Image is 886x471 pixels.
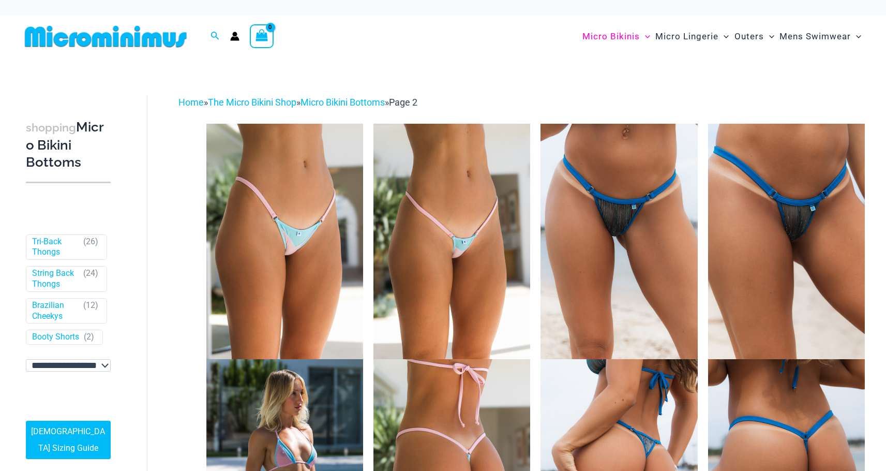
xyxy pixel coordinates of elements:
[32,237,79,258] a: Tri-Back Thongs
[86,268,95,278] span: 24
[26,121,76,134] span: shopping
[84,332,94,343] span: ( )
[301,97,385,108] a: Micro Bikini Bottoms
[578,19,865,54] nav: Site Navigation
[208,97,296,108] a: The Micro Bikini Shop
[389,97,417,108] span: Page 2
[764,23,774,50] span: Menu Toggle
[540,124,697,359] img: Lightning Shimmer Ocean Shimmer 469 Thong 01
[83,300,98,322] span: ( )
[655,23,718,50] span: Micro Lingerie
[26,421,111,459] a: [DEMOGRAPHIC_DATA] Sizing Guide
[640,23,650,50] span: Menu Toggle
[83,237,98,258] span: ( )
[211,30,220,43] a: Search icon link
[32,268,79,290] a: String Back Thongs
[83,268,98,290] span: ( )
[206,124,363,359] img: That Summer Dawn 4303 Micro 01
[32,300,79,322] a: Brazilian Cheekys
[851,23,861,50] span: Menu Toggle
[653,21,731,52] a: Micro LingerieMenu ToggleMenu Toggle
[21,25,191,48] img: MM SHOP LOGO FLAT
[718,23,729,50] span: Menu Toggle
[32,332,79,343] a: Booty Shorts
[732,21,777,52] a: OutersMenu ToggleMenu Toggle
[580,21,653,52] a: Micro BikinisMenu ToggleMenu Toggle
[779,23,851,50] span: Mens Swimwear
[178,97,417,108] span: » » »
[582,23,640,50] span: Micro Bikinis
[373,124,530,359] img: That Summer Dawn 4309 Micro 02
[86,237,95,246] span: 26
[178,97,204,108] a: Home
[230,32,239,41] a: Account icon link
[708,124,865,359] img: Lightning Shimmer Ocean Shimmer 421 Micro 01
[250,24,274,48] a: View Shopping Cart, empty
[26,119,111,171] h3: Micro Bikini Bottoms
[26,359,111,372] select: wpc-taxonomy-pa_fabric-type-746009
[734,23,764,50] span: Outers
[86,332,91,342] span: 2
[86,300,95,310] span: 12
[777,21,864,52] a: Mens SwimwearMenu ToggleMenu Toggle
